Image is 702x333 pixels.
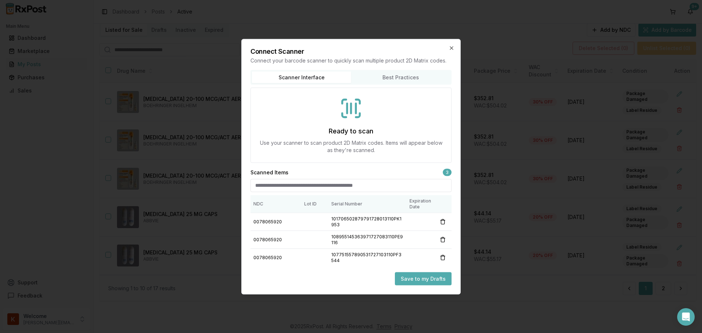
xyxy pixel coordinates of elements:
td: 108955145363971727083110PE9116 [328,231,407,249]
h3: Ready to scan [329,126,373,136]
td: 0078065920 [250,249,301,266]
th: NDC [250,195,301,213]
th: Expiration Date [407,195,434,213]
h2: Connect Scanner [250,48,452,54]
td: 0078065920 [250,213,301,231]
p: Connect your barcode scanner to quickly scan multiple product 2D Matrix codes. [250,57,452,64]
td: 101706502879791728013110PK1953 [328,213,407,231]
button: Best Practices [351,71,450,83]
p: Use your scanner to scan product 2D Matrix codes. Items will appear below as they're scanned. [260,139,442,154]
td: 0078065920 [250,231,301,249]
button: Scanner Interface [252,71,351,83]
th: Lot ID [301,195,328,213]
button: Save to my Drafts [395,272,452,285]
h3: Scanned Items [250,169,288,176]
span: 3 [443,169,452,176]
td: 107751557890531727103110PF3544 [328,249,407,266]
th: Serial Number [328,195,407,213]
